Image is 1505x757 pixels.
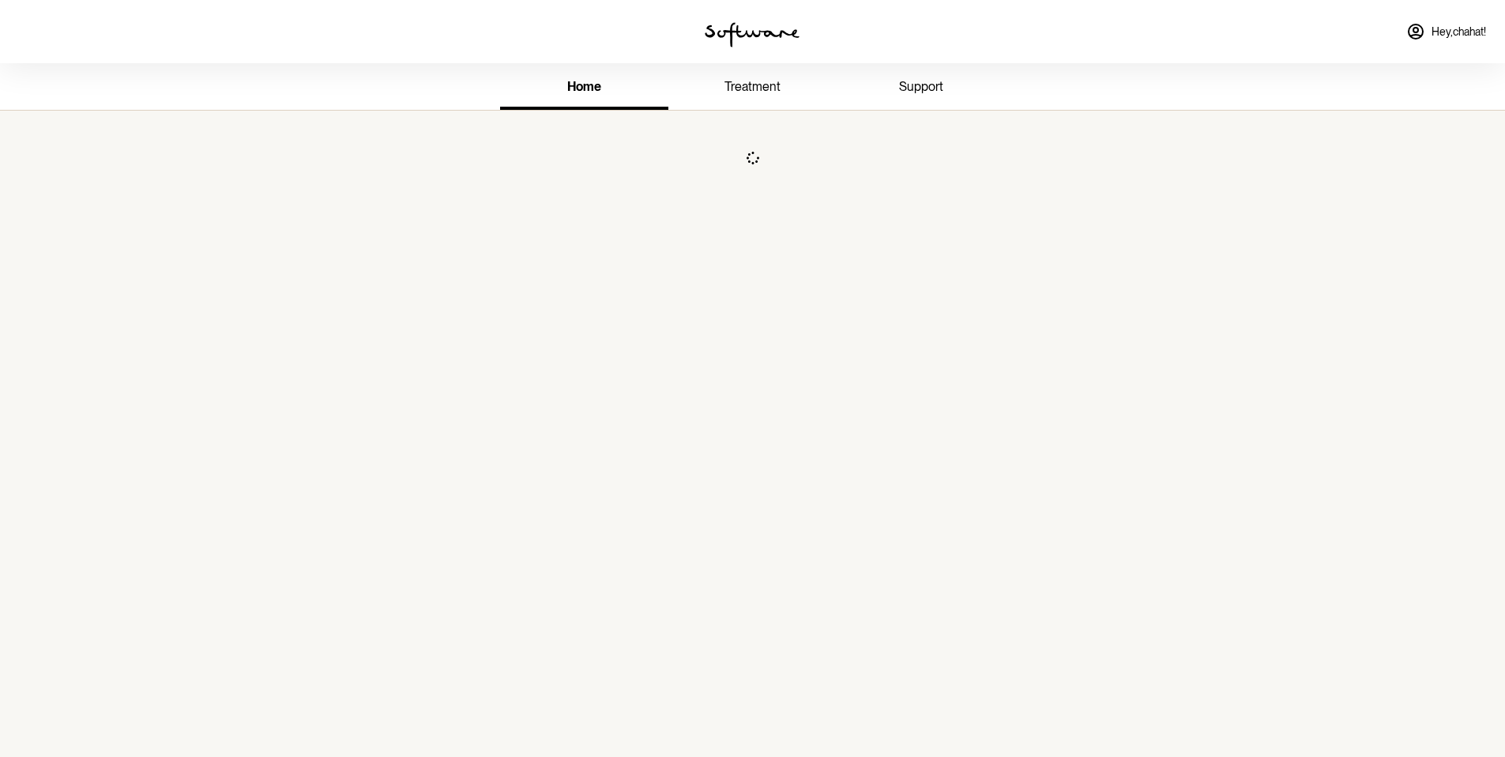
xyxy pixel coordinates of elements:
[1397,13,1496,51] a: Hey,chahat!
[1432,25,1486,39] span: Hey, chahat !
[668,66,837,110] a: treatment
[899,79,943,94] span: support
[705,22,800,47] img: software logo
[567,79,601,94] span: home
[724,79,781,94] span: treatment
[837,66,1005,110] a: support
[500,66,668,110] a: home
